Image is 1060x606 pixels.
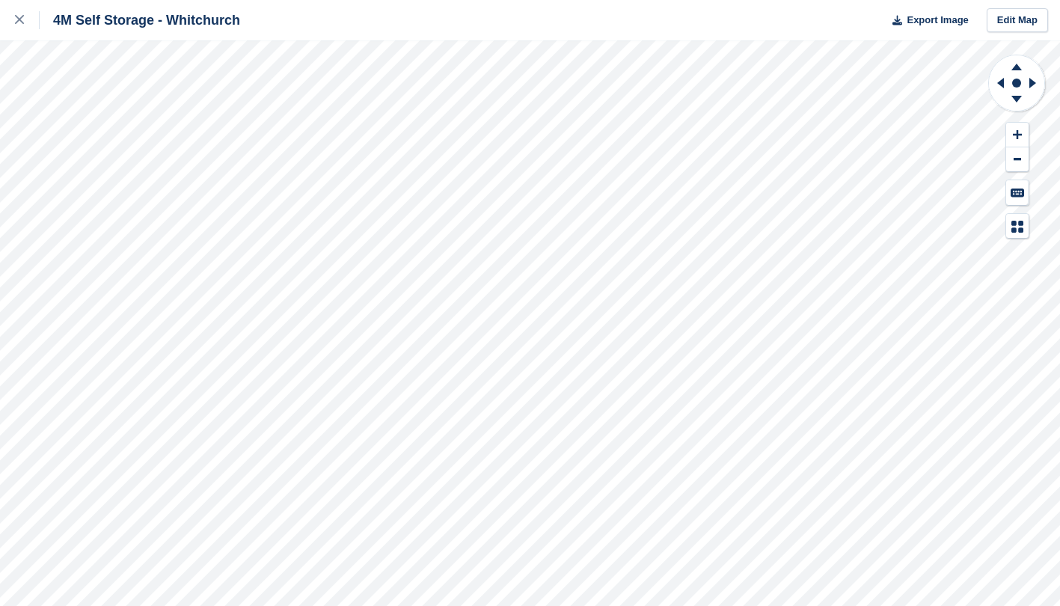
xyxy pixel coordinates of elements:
[1006,147,1029,172] button: Zoom Out
[1006,214,1029,239] button: Map Legend
[1006,180,1029,205] button: Keyboard Shortcuts
[883,8,969,33] button: Export Image
[1006,123,1029,147] button: Zoom In
[987,8,1048,33] a: Edit Map
[40,11,240,29] div: 4M Self Storage - Whitchurch
[907,13,968,28] span: Export Image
